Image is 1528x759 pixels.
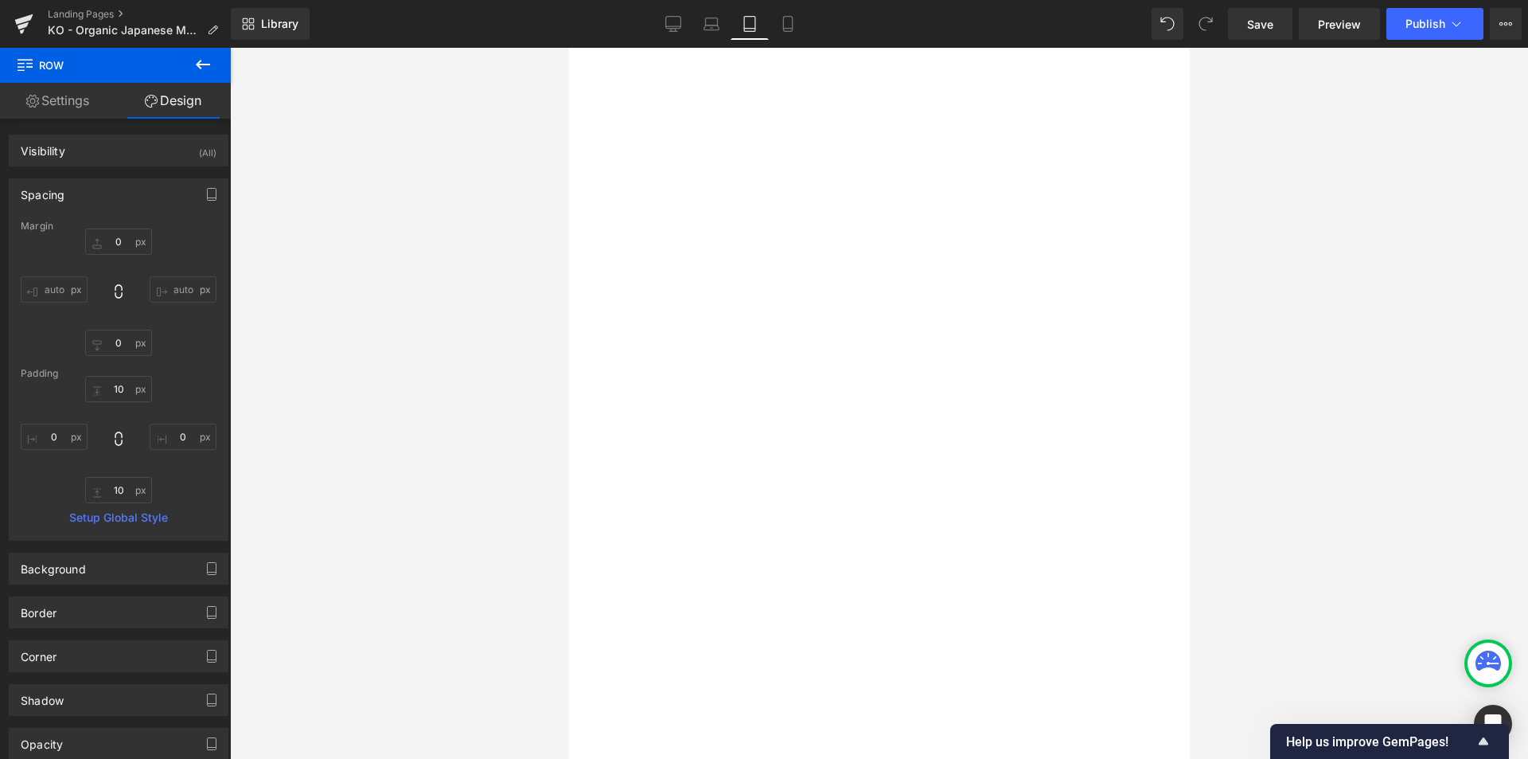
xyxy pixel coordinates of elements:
div: Opacity [21,729,63,751]
input: 0 [21,276,88,303]
button: More [1490,8,1522,40]
input: 0 [85,229,152,255]
a: Setup Global Style [21,511,216,524]
div: Corner [21,641,57,663]
button: Undo [1152,8,1183,40]
div: Spacing [21,179,64,201]
span: Library [261,17,298,31]
span: Save [1247,16,1273,33]
a: Design [115,83,231,119]
button: Publish [1386,8,1483,40]
a: Preview [1299,8,1380,40]
div: Padding [21,368,216,379]
input: 0 [85,330,152,356]
div: Margin [21,221,216,232]
input: 0 [150,276,216,303]
span: Row [16,48,175,83]
div: Visibility [21,135,65,158]
a: New Library [231,8,310,40]
span: Help us improve GemPages! [1286,734,1474,749]
div: Border [21,597,57,620]
input: 0 [85,376,152,402]
input: 0 [150,424,216,450]
span: Publish [1405,18,1445,30]
button: Redo [1190,8,1222,40]
div: Open Intercom Messenger [1474,705,1512,743]
input: 0 [21,424,88,450]
a: Mobile [769,8,807,40]
div: Background [21,554,86,576]
a: Tablet [731,8,769,40]
a: Landing Pages [48,8,231,21]
span: KO - Organic Japanese Mayonnaise ([DATE]) [48,24,201,37]
input: 0 [85,477,152,503]
a: Desktop [654,8,692,40]
span: Preview [1318,16,1361,33]
div: (All) [199,135,216,162]
div: Shadow [21,685,64,707]
a: Laptop [692,8,731,40]
button: Show survey - Help us improve GemPages! [1286,732,1493,751]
